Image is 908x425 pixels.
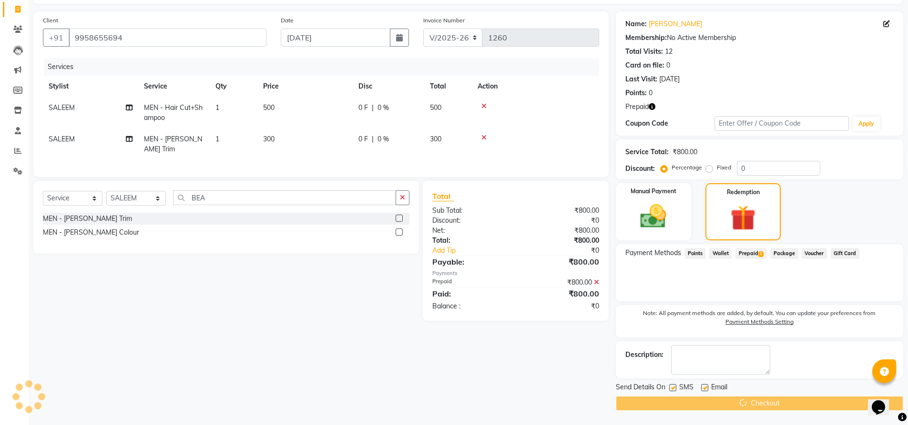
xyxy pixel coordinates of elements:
span: 0 % [377,103,389,113]
label: Client [43,16,58,25]
input: Search or Scan [173,190,396,205]
span: Wallet [709,248,732,259]
span: 500 [430,103,441,112]
div: ₹0 [516,301,606,311]
span: Points [685,248,706,259]
span: Voucher [802,248,827,259]
div: ₹800.00 [673,147,697,157]
div: Total Visits: [625,47,663,57]
div: ₹800.00 [516,256,606,267]
span: SMS [679,382,694,394]
th: Service [138,76,210,97]
a: [PERSON_NAME] [649,19,702,29]
a: Add Tip [425,246,531,256]
label: Payment Methods Setting [725,317,794,326]
th: Action [472,76,599,97]
div: Total: [425,236,516,246]
div: 12 [665,47,673,57]
label: Date [281,16,294,25]
div: Paid: [425,288,516,299]
div: [DATE] [659,74,680,84]
button: +91 [43,29,70,47]
span: SALEEM [49,135,75,143]
span: 0 F [358,134,368,144]
div: Discount: [625,164,655,174]
span: 500 [263,103,275,112]
input: Enter Offer / Coupon Code [714,116,849,131]
div: ₹0 [531,246,606,256]
img: _cash.svg [632,201,674,231]
div: ₹800.00 [516,236,606,246]
span: 1 [215,135,219,143]
span: 0 F [358,103,368,113]
div: Name: [625,19,647,29]
div: Service Total: [625,147,669,157]
span: Prepaid [735,248,766,259]
div: Points: [625,88,647,98]
div: Payable: [425,256,516,267]
span: 0 % [377,134,389,144]
div: Discount: [425,216,516,226]
div: MEN - [PERSON_NAME] Trim [43,214,132,224]
span: 1 [758,251,764,257]
div: Description: [625,350,663,360]
div: ₹0 [516,216,606,226]
span: Gift Card [831,248,859,259]
div: Net: [425,226,516,236]
span: | [372,134,374,144]
label: Redemption [727,188,760,197]
input: Search by Name/Mobile/Email/Code [69,29,266,47]
span: Total [432,191,454,201]
span: Payment Methods [625,248,681,258]
iframe: chat widget [868,387,898,415]
span: Prepaid [625,102,649,112]
span: MEN - Hair Cut+Shampoo [144,103,203,122]
label: Manual Payment [631,187,676,196]
label: Percentage [672,163,702,172]
div: MEN - [PERSON_NAME] Colour [43,227,139,237]
div: Card on file: [625,60,664,70]
span: Send Details On [616,382,665,394]
span: Email [711,382,727,394]
div: Prepaid [425,277,516,287]
span: Package [770,248,798,259]
span: MEN - [PERSON_NAME] Trim [144,135,202,153]
span: SALEEM [49,103,75,112]
div: Payments [432,269,599,277]
span: | [372,103,374,113]
span: 1 [215,103,219,112]
th: Stylist [43,76,138,97]
div: 0 [649,88,653,98]
div: Membership: [625,33,667,43]
label: Note: All payment methods are added, by default. You can update your preferences from [625,309,894,330]
th: Total [424,76,472,97]
div: Last Visit: [625,74,657,84]
label: Fixed [717,163,731,172]
span: 300 [430,135,441,143]
th: Price [257,76,353,97]
span: 300 [263,135,275,143]
div: Sub Total: [425,206,516,216]
div: No Active Membership [625,33,894,43]
th: Disc [353,76,424,97]
button: Apply [853,117,880,131]
div: ₹800.00 [516,288,606,299]
div: Coupon Code [625,119,715,128]
img: _gift.svg [723,202,764,234]
label: Invoice Number [423,16,465,25]
div: ₹800.00 [516,206,606,216]
th: Qty [210,76,257,97]
div: Balance : [425,301,516,311]
div: ₹800.00 [516,277,606,287]
div: 0 [666,60,670,70]
div: Services [44,58,606,76]
div: ₹800.00 [516,226,606,236]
